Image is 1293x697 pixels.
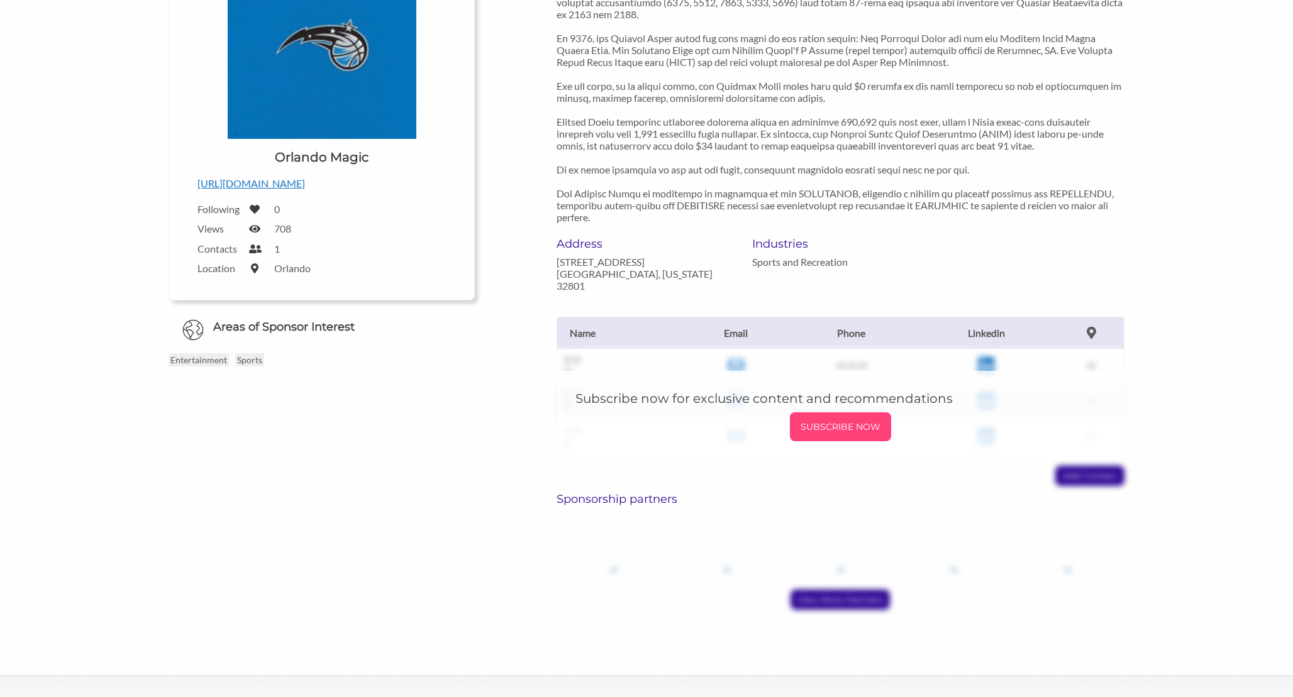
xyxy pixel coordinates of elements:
[197,262,241,274] label: Location
[557,256,733,268] p: [STREET_ADDRESS]
[789,317,914,349] th: Phone
[752,256,929,268] p: Sports and Recreation
[197,243,241,255] label: Contacts
[557,268,733,280] p: [GEOGRAPHIC_DATA], [US_STATE]
[159,319,484,335] h6: Areas of Sponsor Interest
[182,319,204,341] img: Globe Icon
[274,243,280,255] label: 1
[169,353,229,366] p: Entertainment
[235,353,264,366] p: Sports
[274,203,280,215] label: 0
[557,492,1124,506] h6: Sponsorship partners
[557,237,733,251] h6: Address
[914,317,1058,349] th: Linkedin
[197,222,241,234] label: Views
[795,417,886,436] p: SUBSCRIBE NOW
[274,222,291,234] label: 708
[557,280,733,292] p: 32801
[752,237,929,251] h6: Industries
[274,262,311,274] label: Orlando
[275,148,369,166] h1: Orlando Magic
[575,390,1106,407] h5: Subscribe now for exclusive content and recommendations
[683,317,789,349] th: Email
[197,203,241,215] label: Following
[575,412,1106,441] a: SUBSCRIBE NOW
[557,317,683,349] th: Name
[197,175,445,192] p: [URL][DOMAIN_NAME]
